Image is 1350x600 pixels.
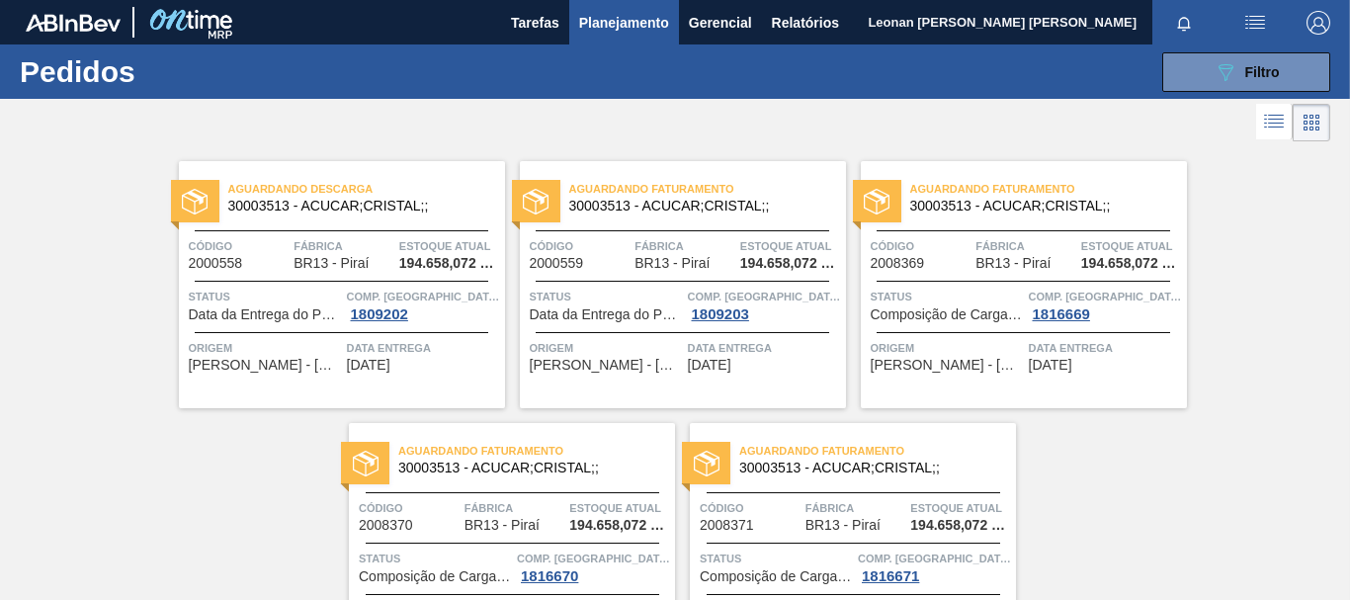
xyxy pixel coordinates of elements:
[634,256,710,271] span: BR13 - Piraí
[569,498,670,518] span: Estoque atual
[805,498,906,518] span: Fábrica
[530,256,584,271] span: 2000559
[700,498,801,518] span: Código
[398,441,675,461] span: Aguardando Faturamento
[910,498,1011,518] span: Estoque atual
[347,306,412,322] div: 1809202
[347,287,500,322] a: Comp. [GEOGRAPHIC_DATA]1809202
[347,287,500,306] span: Comp. Carga
[858,549,1011,584] a: Comp. [GEOGRAPHIC_DATA]1816671
[505,161,846,408] a: statusAguardando Faturamento30003513 - ACUCAR;CRISTAL;;Código2000559FábricaBR13 - PiraíEstoque at...
[864,189,889,214] img: status
[1256,104,1293,141] div: Visão em Lista
[910,518,1011,533] span: 194.658,072 KG
[688,306,753,322] div: 1809203
[359,518,413,533] span: 2008370
[164,161,505,408] a: statusAguardando Descarga30003513 - ACUCAR;CRISTAL;;Código2000558FábricaBR13 - PiraíEstoque atual...
[182,189,208,214] img: status
[353,451,379,476] img: status
[359,498,460,518] span: Código
[688,358,731,373] span: 15/08/2025
[26,14,121,32] img: TNhmsLtSVTkK8tSr43FrP2fwEKptu5GPRR3wAAAABJRU5ErkJggg==
[511,11,559,35] span: Tarefas
[189,338,342,358] span: Origem
[740,236,841,256] span: Estoque atual
[294,256,369,271] span: BR13 - Piraí
[517,568,582,584] div: 1816670
[700,549,853,568] span: Status
[1081,236,1182,256] span: Estoque atual
[464,518,540,533] span: BR13 - Piraí
[530,338,683,358] span: Origem
[740,256,841,271] span: 194.658,072 KG
[871,287,1024,306] span: Status
[530,287,683,306] span: Status
[228,199,489,214] span: 30003513 - ACUCAR;CRISTAL;;
[1162,52,1330,92] button: Filtro
[1243,11,1267,35] img: userActions
[772,11,839,35] span: Relatórios
[1029,306,1094,322] div: 1816669
[1081,256,1182,271] span: 194.658,072 KG
[688,287,841,322] a: Comp. [GEOGRAPHIC_DATA]1809203
[805,518,881,533] span: BR13 - Piraí
[634,236,735,256] span: Fábrica
[228,179,505,199] span: Aguardando Descarga
[1152,9,1216,37] button: Notificações
[871,307,1024,322] span: Composição de Carga Aceita
[523,189,548,214] img: status
[700,518,754,533] span: 2008371
[20,60,296,83] h1: Pedidos
[569,179,846,199] span: Aguardando Faturamento
[700,569,853,584] span: Composição de Carga Aceita
[910,179,1187,199] span: Aguardando Faturamento
[694,451,719,476] img: status
[688,338,841,358] span: Data entrega
[975,236,1076,256] span: Fábrica
[739,461,1000,475] span: 30003513 - ACUCAR;CRISTAL;;
[189,307,342,322] span: Data da Entrega do Pedido Atrasada
[189,236,290,256] span: Código
[910,199,1171,214] span: 30003513 - ACUCAR;CRISTAL;;
[399,236,500,256] span: Estoque atual
[1029,287,1182,306] span: Comp. Carga
[1029,287,1182,322] a: Comp. [GEOGRAPHIC_DATA]1816669
[858,549,1011,568] span: Comp. Carga
[530,307,683,322] span: Data da Entrega do Pedido Atrasada
[398,461,659,475] span: 30003513 - ACUCAR;CRISTAL;;
[347,358,390,373] span: 14/08/2025
[517,549,670,568] span: Comp. Carga
[1245,64,1280,80] span: Filtro
[399,256,500,271] span: 194.658,072 KG
[530,358,683,373] span: NARDINI - VISTA ALEGRE DO ALTO (SP)
[294,236,394,256] span: Fábrica
[858,568,923,584] div: 1816671
[359,549,512,568] span: Status
[1293,104,1330,141] div: Visão em Cards
[569,518,670,533] span: 194.658,072 KG
[517,549,670,584] a: Comp. [GEOGRAPHIC_DATA]1816670
[871,236,971,256] span: Código
[871,358,1024,373] span: NARDINI - VISTA ALEGRE DO ALTO (SP)
[846,161,1187,408] a: statusAguardando Faturamento30003513 - ACUCAR;CRISTAL;;Código2008369FábricaBR13 - PiraíEstoque at...
[530,236,631,256] span: Código
[975,256,1051,271] span: BR13 - Piraí
[688,287,841,306] span: Comp. Carga
[189,256,243,271] span: 2000558
[739,441,1016,461] span: Aguardando Faturamento
[579,11,669,35] span: Planejamento
[1029,338,1182,358] span: Data entrega
[347,338,500,358] span: Data entrega
[464,498,565,518] span: Fábrica
[1307,11,1330,35] img: Logout
[359,569,512,584] span: Composição de Carga Aceita
[1029,358,1072,373] span: 20/08/2025
[189,358,342,373] span: NARDINI - VISTA ALEGRE DO ALTO (SP)
[689,11,752,35] span: Gerencial
[871,338,1024,358] span: Origem
[189,287,342,306] span: Status
[871,256,925,271] span: 2008369
[569,199,830,214] span: 30003513 - ACUCAR;CRISTAL;;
